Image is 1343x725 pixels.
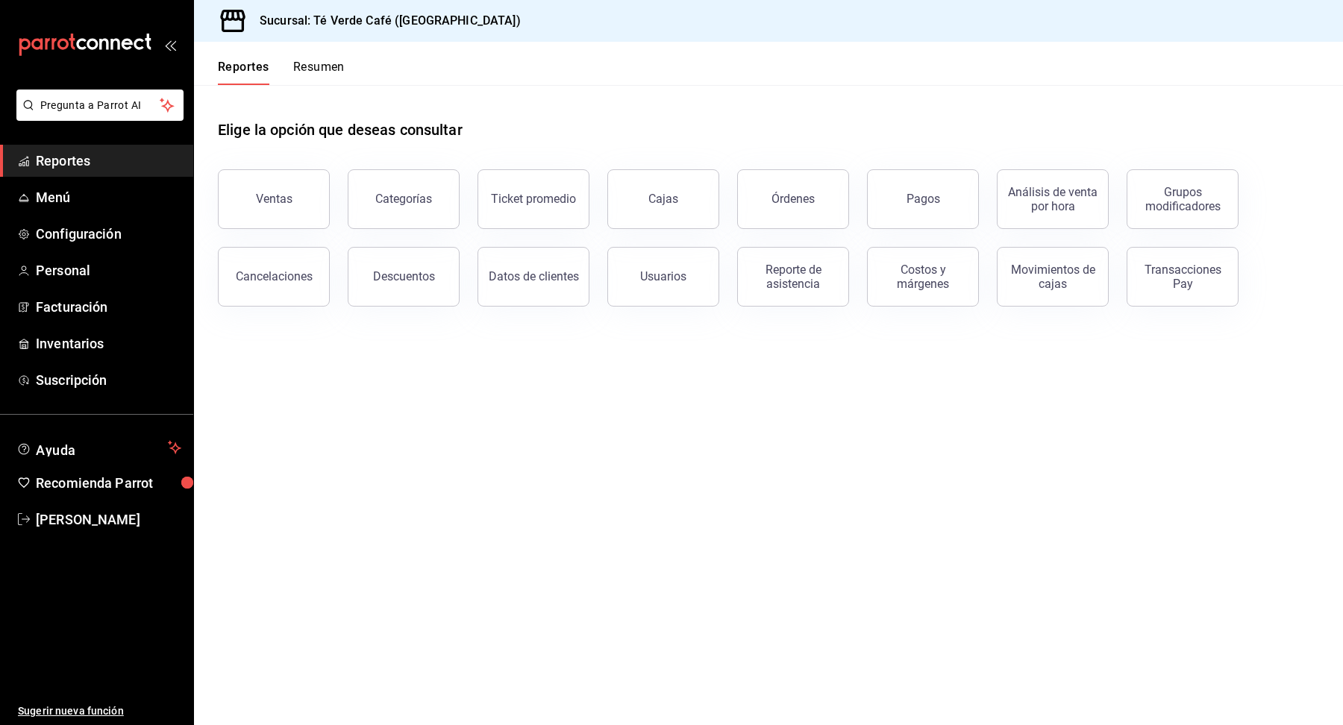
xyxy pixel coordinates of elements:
span: Menú [36,187,181,207]
button: Categorías [348,169,460,229]
div: Movimientos de cajas [1007,263,1099,291]
div: Pagos [907,192,940,206]
span: Ayuda [36,439,162,456]
div: Reporte de asistencia [747,263,839,291]
span: Suscripción [36,370,181,390]
button: Usuarios [607,247,719,307]
button: open_drawer_menu [164,39,176,51]
div: Transacciones Pay [1136,263,1229,291]
button: Movimientos de cajas [997,247,1109,307]
span: Sugerir nueva función [18,703,181,719]
button: Pregunta a Parrot AI [16,90,184,121]
span: Facturación [36,297,181,317]
button: Datos de clientes [478,247,589,307]
button: Pagos [867,169,979,229]
h1: Elige la opción que deseas consultar [218,119,463,141]
button: Descuentos [348,247,460,307]
button: Cancelaciones [218,247,330,307]
button: Reporte de asistencia [737,247,849,307]
button: Costos y márgenes [867,247,979,307]
div: Cancelaciones [236,269,313,283]
div: Datos de clientes [489,269,579,283]
button: Resumen [293,60,345,85]
span: Pregunta a Parrot AI [40,98,160,113]
div: navigation tabs [218,60,345,85]
span: Recomienda Parrot [36,473,181,493]
div: Usuarios [640,269,686,283]
div: Descuentos [373,269,435,283]
button: Grupos modificadores [1127,169,1239,229]
div: Cajas [648,190,679,208]
span: Inventarios [36,333,181,354]
span: Reportes [36,151,181,171]
a: Pregunta a Parrot AI [10,108,184,124]
div: Análisis de venta por hora [1007,185,1099,213]
div: Categorías [375,192,432,206]
span: Configuración [36,224,181,244]
button: Órdenes [737,169,849,229]
a: Cajas [607,169,719,229]
div: Ticket promedio [491,192,576,206]
button: Reportes [218,60,269,85]
div: Órdenes [771,192,815,206]
span: [PERSON_NAME] [36,509,181,530]
button: Análisis de venta por hora [997,169,1109,229]
span: Personal [36,260,181,280]
button: Ventas [218,169,330,229]
button: Ticket promedio [478,169,589,229]
h3: Sucursal: Té Verde Café ([GEOGRAPHIC_DATA]) [248,12,521,30]
div: Costos y márgenes [877,263,969,291]
div: Ventas [256,192,292,206]
button: Transacciones Pay [1127,247,1239,307]
div: Grupos modificadores [1136,185,1229,213]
